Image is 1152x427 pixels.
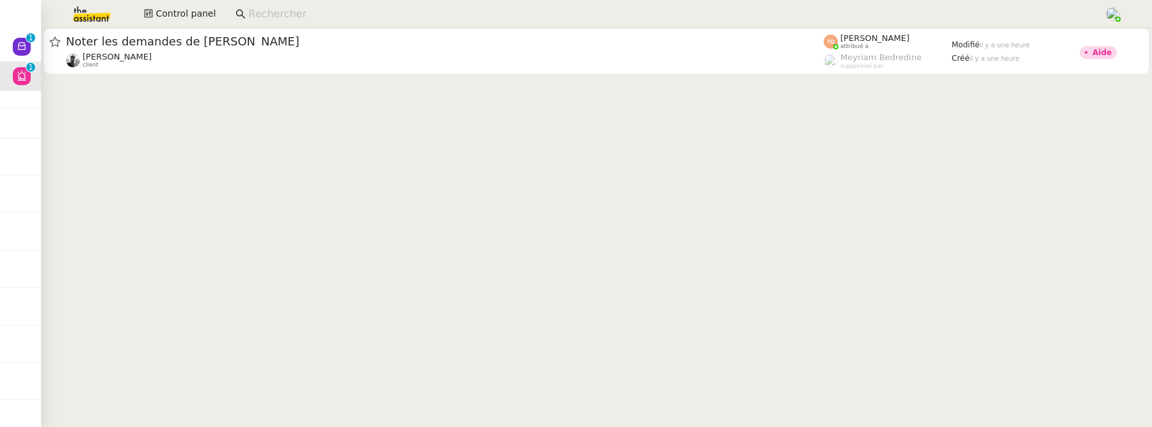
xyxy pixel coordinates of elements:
[824,33,952,50] app-user-label: attribué à
[824,35,838,49] img: svg
[156,6,216,21] span: Control panel
[83,61,99,68] span: client
[1092,49,1112,56] div: Aide
[980,42,1030,49] span: il y a une heure
[840,43,868,50] span: attribué à
[840,63,883,70] span: suppervisé par
[952,40,980,49] span: Modifié
[66,53,80,67] img: ee3399b4-027e-46f8-8bb8-fca30cb6f74c
[840,33,909,43] span: [PERSON_NAME]
[840,52,922,62] span: Meyriam Bedredine
[28,33,33,45] p: 1
[970,55,1020,62] span: il y a une heure
[824,52,952,69] app-user-label: suppervisé par
[952,54,970,63] span: Créé
[66,52,824,68] app-user-detailed-label: client
[26,63,35,72] nz-badge-sup: 1
[136,5,223,23] button: Control panel
[28,63,33,74] p: 1
[26,33,35,42] nz-badge-sup: 1
[824,54,838,68] img: users%2FaellJyylmXSg4jqeVbanehhyYJm1%2Favatar%2Fprofile-pic%20(4).png
[66,36,824,47] span: Noter les demandes de [PERSON_NAME]
[248,6,1091,23] input: Rechercher
[83,52,152,61] span: [PERSON_NAME]
[1106,7,1120,21] img: users%2FoFdbodQ3TgNoWt9kP3GXAs5oaCq1%2Favatar%2Fprofile-pic.png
